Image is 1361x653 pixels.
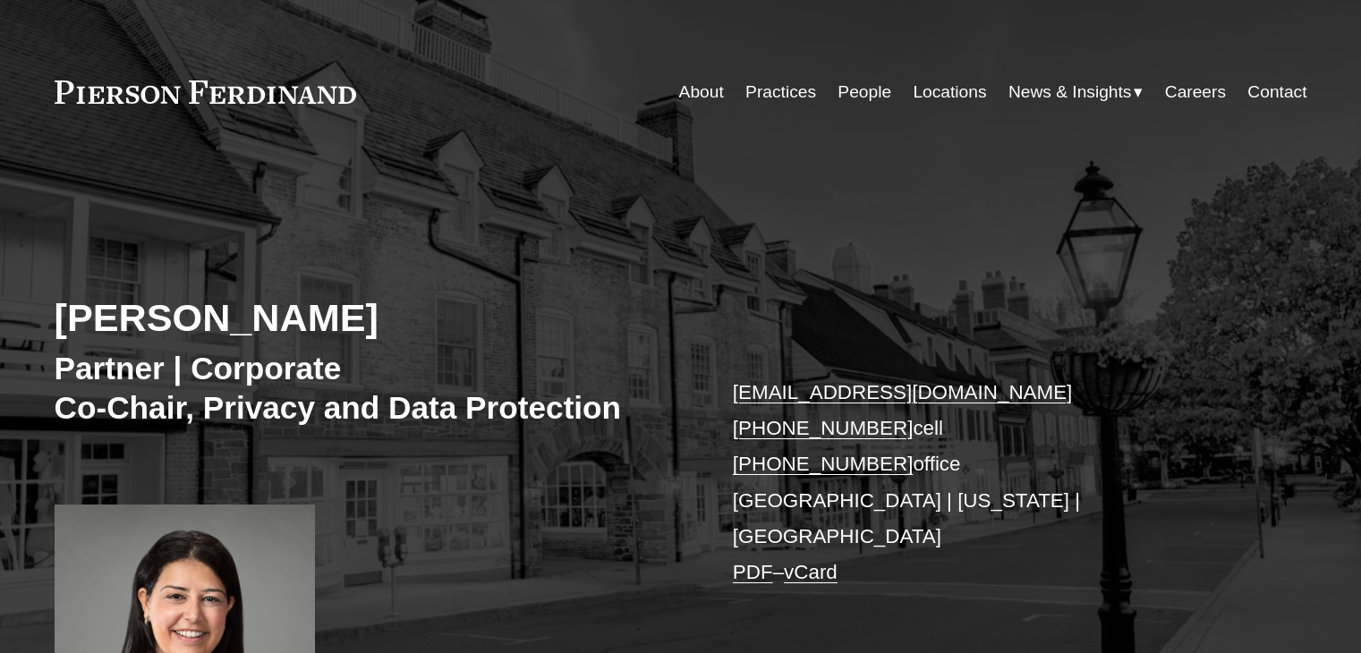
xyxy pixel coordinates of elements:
[784,561,838,583] a: vCard
[733,381,1072,403] a: [EMAIL_ADDRESS][DOMAIN_NAME]
[733,561,773,583] a: PDF
[679,75,724,109] a: About
[1247,75,1306,109] a: Contact
[1008,75,1144,109] a: folder dropdown
[838,75,891,109] a: People
[733,453,914,475] a: [PHONE_NUMBER]
[1165,75,1226,109] a: Careers
[1008,77,1132,108] span: News & Insights
[745,75,816,109] a: Practices
[913,75,986,109] a: Locations
[55,349,681,427] h3: Partner | Corporate Co-Chair, Privacy and Data Protection
[55,294,681,341] h2: [PERSON_NAME]
[733,375,1255,591] p: cell office [GEOGRAPHIC_DATA] | [US_STATE] | [GEOGRAPHIC_DATA] –
[733,417,914,439] a: [PHONE_NUMBER]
